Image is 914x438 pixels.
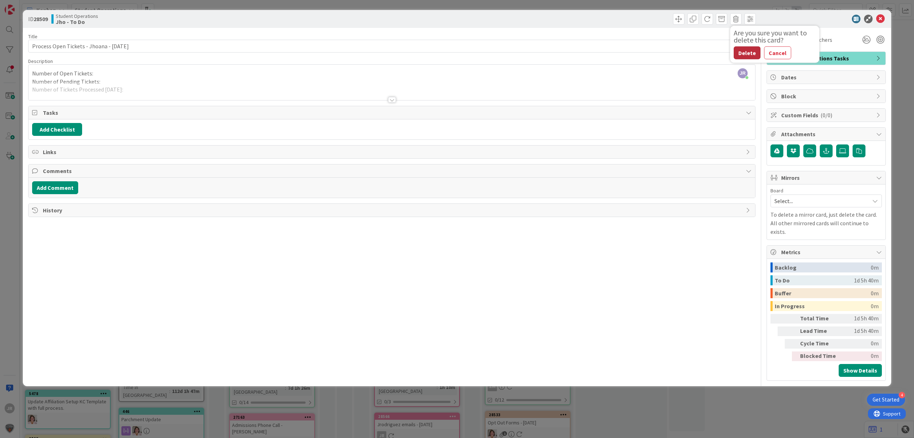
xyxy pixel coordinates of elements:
div: 1d 5h 40m [842,326,879,336]
div: 0m [871,288,879,298]
div: 4 [899,392,905,398]
div: 0m [871,262,879,272]
div: Open Get Started checklist, remaining modules: 4 [867,394,905,406]
div: Cycle Time [800,339,839,349]
span: Select... [774,196,866,206]
div: 1d 5h 40m [854,275,879,285]
div: 0m [842,351,879,361]
span: Description [28,58,53,64]
div: Lead Time [800,326,839,336]
span: History [43,206,742,215]
div: Blocked Time [800,351,839,361]
span: Watchers [809,35,832,44]
p: To delete a mirror card, just delete the card. All other mirrored cards will continue to exists. [770,210,882,236]
div: Backlog [775,262,871,272]
div: 0m [842,339,879,349]
span: Custom Fields [781,111,873,119]
div: Total Time [800,314,839,324]
button: Delete [734,46,760,59]
span: Comments [43,167,742,175]
div: Are you sure you want to delete this card? [734,29,816,44]
span: Metrics [781,248,873,256]
span: Board [770,188,783,193]
div: 1d 5h 40m [842,314,879,324]
div: In Progress [775,301,871,311]
span: JR [738,68,748,78]
button: Show Details [839,364,882,377]
span: ID [28,15,48,23]
button: Add Checklist [32,123,82,136]
div: Get Started [873,396,899,403]
span: Mirrors [781,173,873,182]
span: Student Operations [56,13,98,19]
div: To Do [775,275,854,285]
span: Links [43,148,742,156]
p: Number of Open Tickets: [32,69,752,78]
span: Student Operations Tasks [781,54,873,63]
span: Support [15,1,32,10]
button: Cancel [764,46,791,59]
b: Jho - To Do [56,19,98,25]
div: Buffer [775,288,871,298]
div: 0m [871,301,879,311]
span: Tasks [43,108,742,117]
span: Block [781,92,873,100]
b: 28509 [34,15,48,23]
span: Attachments [781,130,873,138]
span: Dates [781,73,873,82]
input: type card name here... [28,40,755,53]
label: Title [28,33,37,40]
button: Add Comment [32,181,78,194]
p: Number of Pending Tickets: [32,78,752,86]
span: ( 0/0 ) [820,112,832,119]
